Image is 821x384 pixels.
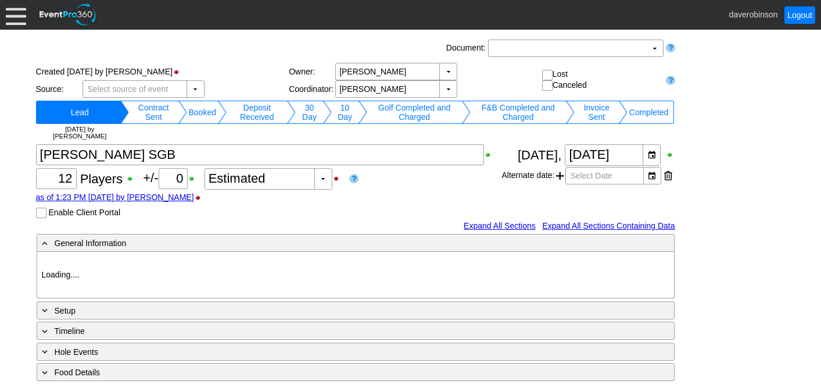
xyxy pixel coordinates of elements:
div: Show Event Date when printing; click to hide Event Date when printing. [666,151,675,159]
span: Players [80,171,123,186]
div: Show Event Title when printing; click to hide Event Title when printing. [484,151,497,159]
div: Source: [36,84,83,94]
td: Change status to 10 Day [332,101,358,124]
td: Change status to Lead [40,101,121,124]
p: Loading.... [42,269,669,281]
div: Alternate date: [501,166,675,186]
div: Timeline [40,324,624,337]
span: Timeline [55,326,85,336]
td: [DATE] by [PERSON_NAME] [40,124,121,141]
a: Expand All Sections Containing Data [542,221,675,230]
div: Hide Guest Count Stamp when printing; click to show Guest Count Stamp when printing. [194,194,207,202]
td: Change status to 30 Day [296,101,322,124]
span: daverobinson [729,9,777,19]
span: Add another alternate date [556,167,564,184]
span: General Information [55,239,127,248]
div: General Information [40,236,624,250]
span: +/- [143,170,204,185]
a: as of 1:23 PM [DATE] by [PERSON_NAME] [36,193,194,202]
span: Select Date [568,168,615,184]
div: Hide Guest Count Status when printing; click to show Guest Count Status when printing. [332,175,346,183]
span: Hole Events [55,347,98,357]
span: Food Details [55,368,101,377]
div: Created [DATE] by [PERSON_NAME] [36,63,289,80]
td: Change status to Contract Sent [129,101,178,124]
div: Hole Events [40,345,624,358]
div: Remove this date [664,167,672,184]
span: Select source of event [85,81,171,97]
div: Lost Canceled [542,69,661,91]
td: Change status to Invoice Sent [575,101,619,124]
a: Expand All Sections [464,221,536,230]
td: Change status to Deposit Received [227,101,287,124]
div: Setup [40,304,624,317]
div: Owner: [289,67,335,76]
td: Change status to Completed [628,101,671,124]
div: Document: [444,40,488,57]
div: Show Plus/Minus Count when printing; click to hide Plus/Minus Count when printing. [188,175,201,183]
div: Hide Status Bar when printing; click to show Status Bar when printing. [173,68,186,76]
label: Enable Client Portal [48,208,120,217]
td: Change status to Golf Completed and Charged [367,101,462,124]
img: EventPro360 [38,2,98,28]
div: Coordinator: [289,84,335,94]
div: Show Guest Count when printing; click to hide Guest Count when printing. [126,175,139,183]
td: Change status to Booked [187,101,218,124]
div: Menu: Click or 'Crtl+M' to toggle menu open/close [6,5,26,25]
a: Logout [784,6,815,24]
span: [DATE], [518,147,561,162]
div: Food Details [40,365,624,379]
td: Change status to F&B Completed and Charged [471,101,566,124]
span: Setup [55,306,76,315]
